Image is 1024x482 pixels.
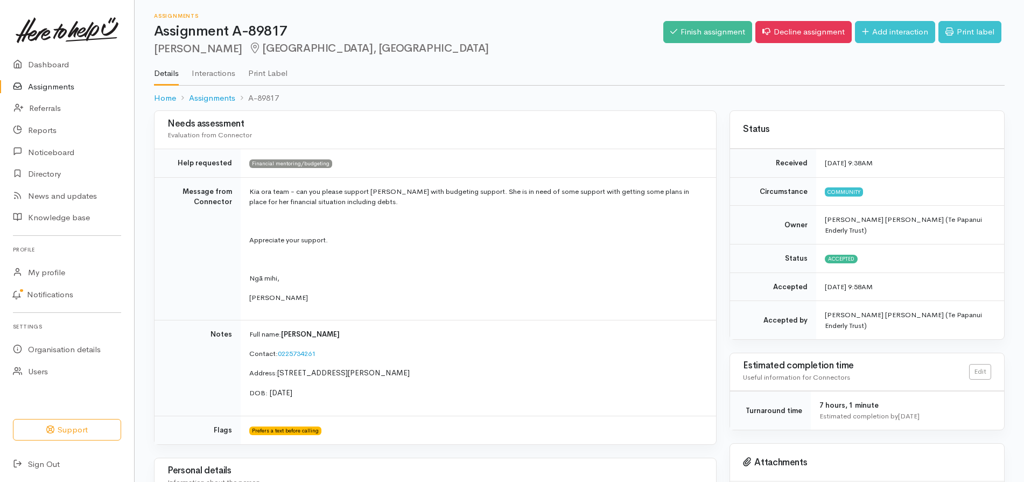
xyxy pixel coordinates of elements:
[154,13,663,19] h6: Assignments
[155,149,241,178] td: Help requested
[154,24,663,39] h1: Assignment A-89817
[249,41,489,55] span: [GEOGRAPHIC_DATA], [GEOGRAPHIC_DATA]
[855,21,935,43] a: Add interaction
[154,92,176,104] a: Home
[825,215,982,235] span: [PERSON_NAME] [PERSON_NAME] (Te Papanui Enderly Trust)
[167,130,252,139] span: Evaluation from Connector
[825,158,873,167] time: [DATE] 9:38AM
[249,292,703,303] p: [PERSON_NAME]
[277,368,410,378] span: [STREET_ADDRESS][PERSON_NAME]
[743,124,991,135] h3: Status
[154,86,1005,111] nav: breadcrumb
[938,21,1001,43] a: Print label
[249,427,321,435] span: Prefers a text before calling
[192,54,235,85] a: Interactions
[155,320,241,416] td: Notes
[155,177,241,320] td: Message from Connector
[663,21,752,43] a: Finish assignment
[278,349,315,358] a: 0225734261
[249,273,703,284] p: Ngā mihi,
[743,361,969,371] h3: Estimated completion time
[167,466,703,476] h3: Personal details
[730,177,816,206] td: Circumstance
[730,273,816,301] td: Accepted
[825,255,858,263] span: Accepted
[730,245,816,273] td: Status
[189,92,235,104] a: Assignments
[281,330,340,339] span: [PERSON_NAME]
[13,319,121,334] h6: Settings
[154,54,179,86] a: Details
[898,411,920,421] time: [DATE]
[819,411,991,422] div: Estimated completion by
[969,364,991,380] a: Edit
[13,242,121,257] h6: Profile
[249,235,703,246] p: Appreciate your support.
[755,21,852,43] a: Decline assignment
[249,329,703,340] p: Full name:
[819,401,879,410] span: 7 hours, 1 minute
[249,367,703,379] p: Address:
[825,282,873,291] time: [DATE] 9:58AM
[167,119,703,129] h3: Needs assessment
[730,301,816,340] td: Accepted by
[154,43,663,55] h2: [PERSON_NAME]
[730,149,816,178] td: Received
[743,457,991,468] h3: Attachments
[816,301,1004,340] td: [PERSON_NAME] [PERSON_NAME] (Te Papanui Enderly Trust)
[249,387,703,399] p: DOB:
[235,92,279,104] li: A-89817
[825,187,863,196] span: Community
[730,206,816,245] td: Owner
[248,54,287,85] a: Print Label
[249,186,703,207] p: Kia ora team - can you please support [PERSON_NAME] with budgeting support. She is in need of som...
[270,388,292,397] span: [DATE]
[155,416,241,444] td: Flags
[730,392,811,430] td: Turnaround time
[743,373,850,382] span: Useful information for Connectors
[13,419,121,441] button: Support
[249,348,703,359] p: Contact:
[249,159,332,168] span: Financial mentoring/budgeting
